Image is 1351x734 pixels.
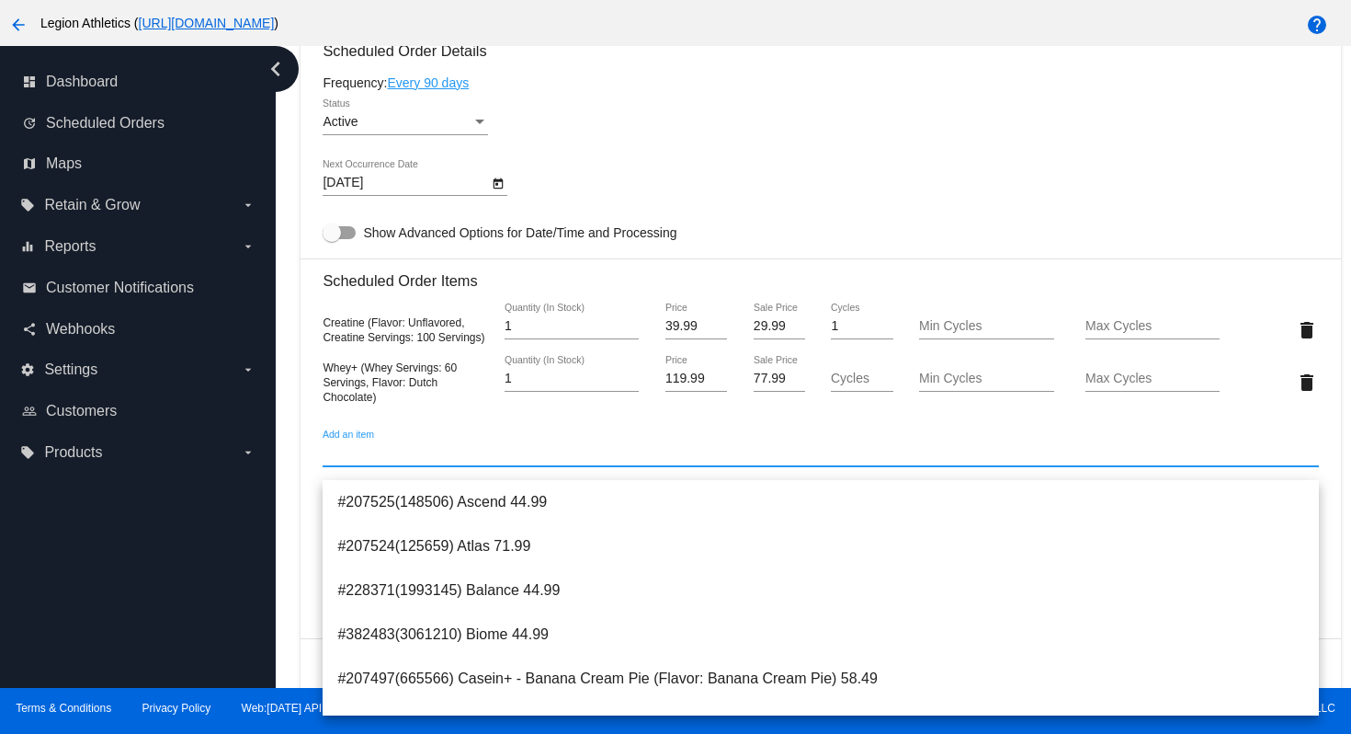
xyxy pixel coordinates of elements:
input: Sale Price [754,319,805,334]
a: map Maps [22,149,255,178]
span: Webhooks [46,321,115,338]
span: Copyright © 2024 QPilot, LLC [691,702,1335,715]
i: chevron_left [261,54,290,84]
span: Dashboard [46,74,118,90]
i: arrow_drop_down [241,362,255,377]
i: email [22,281,37,295]
mat-icon: delete [1296,372,1318,394]
input: Max Cycles [1085,319,1220,334]
i: local_offer [20,198,35,212]
span: Customer Notifications [46,280,194,296]
mat-select: Status [323,115,488,130]
i: share [22,322,37,337]
mat-icon: help [1306,14,1328,36]
input: Cycles [831,319,892,334]
span: Retain & Grow [44,197,140,213]
i: people_outline [22,404,37,419]
input: Sale Price [754,372,805,386]
span: Settings [44,361,97,378]
div: Frequency: [323,75,1318,90]
span: #382483(3061210) Biome 44.99 [337,613,1303,657]
span: Legion Athletics ( ) [40,16,278,30]
a: share Webhooks [22,315,255,344]
input: Max Cycles [1085,372,1220,386]
h3: Scheduled Order Details [323,42,1318,60]
input: Min Cycles [919,372,1053,386]
a: [URL][DOMAIN_NAME] [139,16,275,30]
i: update [22,116,37,131]
span: #207525(148506) Ascend 44.99 [337,480,1303,524]
span: Creatine (Flavor: Unflavored, Creatine Servings: 100 Servings) [323,316,484,344]
span: Maps [46,155,82,172]
i: local_offer [20,445,35,460]
i: arrow_drop_down [241,445,255,460]
input: Quantity (In Stock) [505,319,639,334]
i: equalizer [20,239,35,254]
input: Price [665,372,727,386]
input: Cycles [831,372,892,386]
a: Privacy Policy [142,702,211,715]
button: Open calendar [488,173,507,192]
mat-icon: delete [1296,319,1318,341]
i: map [22,156,37,171]
input: Price [665,319,727,334]
a: Terms & Conditions [16,702,111,715]
input: Add an item [323,446,1318,461]
a: Web:[DATE] API:2025.08.19.1657 [242,702,408,715]
a: dashboard Dashboard [22,67,255,97]
input: Min Cycles [919,319,1053,334]
span: #228371(1993145) Balance 44.99 [337,568,1303,613]
span: Products [44,444,102,461]
span: Active [323,114,358,129]
a: people_outline Customers [22,396,255,426]
i: arrow_drop_down [241,239,255,254]
span: Show Advanced Options for Date/Time and Processing [363,224,676,242]
span: Customers [46,403,117,419]
input: Quantity (In Stock) [505,372,639,386]
input: Next Occurrence Date [323,176,488,190]
span: Reports [44,238,96,255]
a: update Scheduled Orders [22,109,255,138]
i: dashboard [22,75,37,89]
h3: Scheduled Order Items [323,258,1318,290]
i: settings [20,362,35,377]
span: #207497(665566) Casein+ - Banana Cream Pie (Flavor: Banana Cream Pie) 58.49 [337,657,1303,701]
mat-icon: arrow_back [7,14,29,36]
a: Every 90 days [387,75,469,90]
span: Scheduled Orders [46,115,165,132]
span: #207524(125659) Atlas 71.99 [337,524,1303,568]
a: email Customer Notifications [22,273,255,303]
span: Whey+ (Whey Servings: 60 Servings, Flavor: Dutch Chocolate) [323,361,457,404]
i: arrow_drop_down [241,198,255,212]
